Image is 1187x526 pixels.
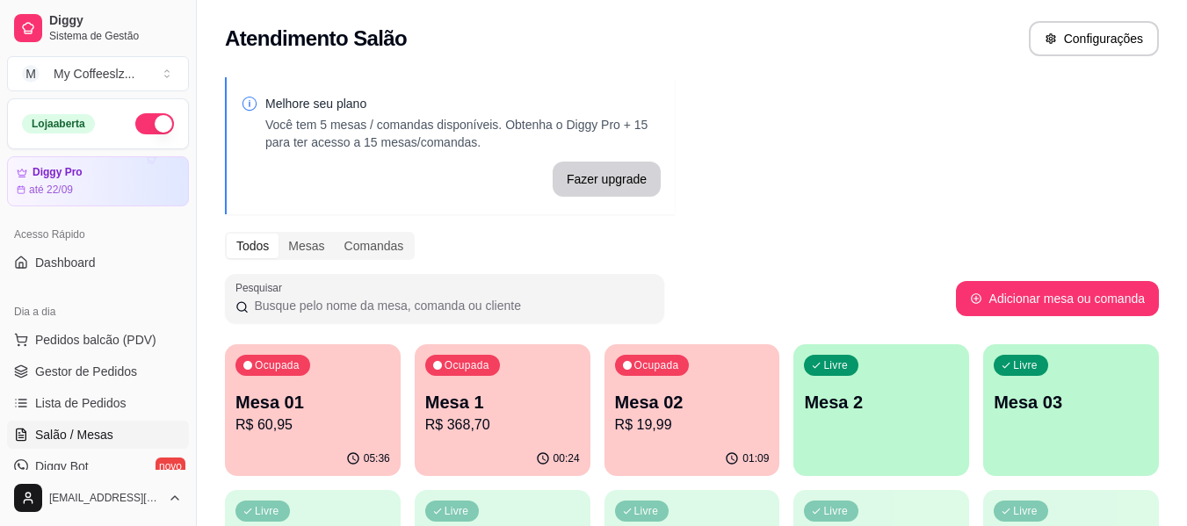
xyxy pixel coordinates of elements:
[279,234,334,258] div: Mesas
[255,504,279,518] p: Livre
[35,426,113,443] span: Salão / Mesas
[364,451,390,465] p: 05:36
[249,297,654,314] input: Pesquisar
[793,344,969,476] button: LivreMesa 2
[35,254,96,271] span: Dashboard
[265,116,661,151] p: Você tem 5 mesas / comandas disponíveis. Obtenha o Diggy Pro + 15 para ter acesso a 15 mesas/coma...
[1013,504,1038,518] p: Livre
[265,95,661,112] p: Melhore seu plano
[634,358,679,372] p: Ocupada
[35,458,89,475] span: Diggy Bot
[7,389,189,417] a: Lista de Pedidos
[445,358,489,372] p: Ocupada
[7,220,189,249] div: Acesso Rápido
[553,162,661,197] button: Fazer upgrade
[1029,21,1159,56] button: Configurações
[7,7,189,49] a: DiggySistema de Gestão
[425,390,580,414] p: Mesa 1
[804,390,959,414] p: Mesa 2
[554,451,580,465] p: 00:24
[7,298,189,326] div: Dia a dia
[604,344,780,476] button: OcupadaMesa 02R$ 19,9901:09
[634,504,659,518] p: Livre
[49,29,182,43] span: Sistema de Gestão
[983,344,1159,476] button: LivreMesa 03
[7,357,189,385] a: Gestor de Pedidos
[445,504,469,518] p: Livre
[1013,358,1038,372] p: Livre
[227,234,279,258] div: Todos
[255,358,300,372] p: Ocupada
[54,65,134,83] div: My Coffeeslz ...
[225,344,401,476] button: OcupadaMesa 01R$ 60,9505:36
[7,421,189,449] a: Salão / Mesas
[823,358,848,372] p: Livre
[7,452,189,480] a: Diggy Botnovo
[956,281,1159,316] button: Adicionar mesa ou comanda
[7,249,189,277] a: Dashboard
[35,331,156,349] span: Pedidos balcão (PDV)
[994,390,1148,414] p: Mesa 03
[615,414,770,436] p: R$ 19,99
[415,344,590,476] button: OcupadaMesa 1R$ 368,7000:24
[225,25,407,53] h2: Atendimento Salão
[235,414,390,436] p: R$ 60,95
[22,114,95,133] div: Loja aberta
[135,113,174,134] button: Alterar Status
[29,183,73,197] article: até 22/09
[22,65,40,83] span: M
[7,477,189,519] button: [EMAIL_ADDRESS][DOMAIN_NAME]
[49,13,182,29] span: Diggy
[235,390,390,414] p: Mesa 01
[615,390,770,414] p: Mesa 02
[425,414,580,436] p: R$ 368,70
[35,394,127,412] span: Lista de Pedidos
[7,326,189,354] button: Pedidos balcão (PDV)
[35,363,137,380] span: Gestor de Pedidos
[335,234,414,258] div: Comandas
[7,156,189,206] a: Diggy Proaté 22/09
[33,166,83,179] article: Diggy Pro
[235,280,288,295] label: Pesquisar
[49,491,161,505] span: [EMAIL_ADDRESS][DOMAIN_NAME]
[7,56,189,91] button: Select a team
[742,451,769,465] p: 01:09
[823,504,848,518] p: Livre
